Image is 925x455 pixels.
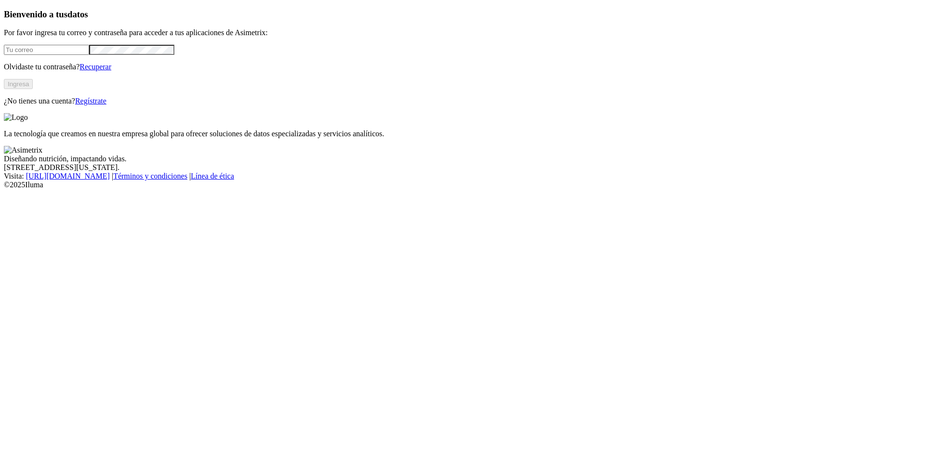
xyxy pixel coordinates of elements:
[4,63,921,71] p: Olvidaste tu contraseña?
[4,181,921,189] div: © 2025 Iluma
[4,97,921,105] p: ¿No tienes una cuenta?
[26,172,110,180] a: [URL][DOMAIN_NAME]
[113,172,187,180] a: Términos y condiciones
[79,63,111,71] a: Recuperar
[4,155,921,163] div: Diseñando nutrición, impactando vidas.
[4,172,921,181] div: Visita : | |
[4,130,921,138] p: La tecnología que creamos en nuestra empresa global para ofrecer soluciones de datos especializad...
[4,113,28,122] img: Logo
[4,79,33,89] button: Ingresa
[4,163,921,172] div: [STREET_ADDRESS][US_STATE].
[191,172,234,180] a: Línea de ética
[4,146,42,155] img: Asimetrix
[4,45,89,55] input: Tu correo
[4,28,921,37] p: Por favor ingresa tu correo y contraseña para acceder a tus aplicaciones de Asimetrix:
[4,9,921,20] h3: Bienvenido a tus
[75,97,106,105] a: Regístrate
[67,9,88,19] span: datos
